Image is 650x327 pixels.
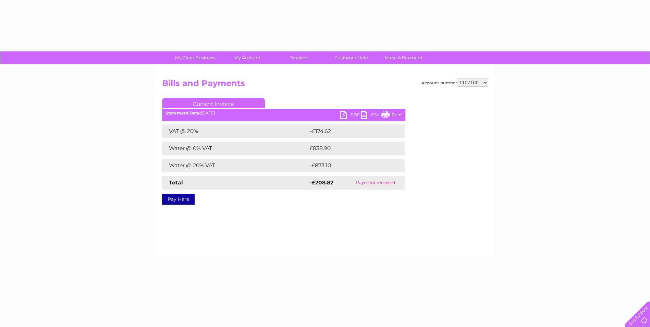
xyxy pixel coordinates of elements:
[308,124,393,138] td: -£174.62
[308,142,393,155] td: £838.90
[219,51,275,64] a: My Account
[308,159,393,172] td: -£873.10
[165,110,201,116] b: Statement Date:
[162,194,195,205] a: Pay Here
[162,124,308,138] td: VAT @ 20%
[162,98,265,108] a: Current Invoice
[169,179,183,186] strong: Total
[162,78,488,92] h2: Bills and Payments
[162,142,308,155] td: Water @ 0% VAT
[361,111,381,121] a: CSV
[310,179,333,186] strong: -£208.82
[162,111,405,116] div: [DATE]
[375,51,432,64] a: Make A Payment
[381,111,402,121] a: Print
[162,159,308,172] td: Water @ 20% VAT
[346,176,405,190] td: Payment received
[340,111,361,121] a: PDF
[167,51,223,64] a: My Clear Business
[421,78,488,87] div: Account number
[271,51,328,64] a: Services
[323,51,380,64] a: Customer Help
